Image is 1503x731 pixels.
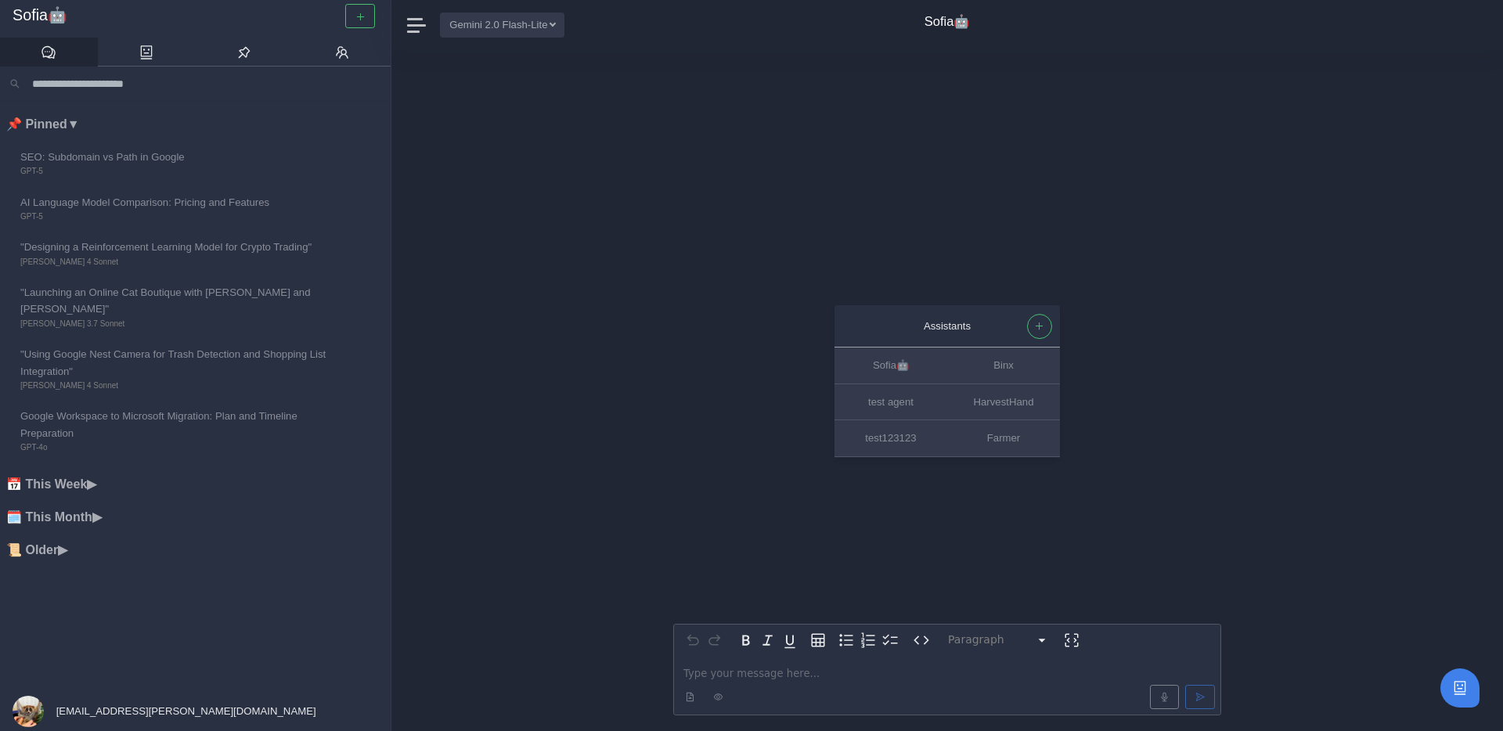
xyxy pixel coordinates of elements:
button: Gemini 2.0 Flash-Lite [440,13,564,37]
span: [EMAIL_ADDRESS][PERSON_NAME][DOMAIN_NAME] [53,705,316,717]
span: [PERSON_NAME] 3.7 Sonnet [20,318,335,330]
span: SEO: Subdomain vs Path in Google [20,149,335,165]
span: GPT-5 [20,211,335,223]
button: Bold [735,629,757,651]
li: 📅 This Week ▶ [6,474,391,495]
span: Google Workspace to Microsoft Migration: Plan and Timeline Preparation [20,408,335,441]
button: Underline [779,629,801,651]
span: "Using Google Nest Camera for Trash Detection and Shopping List Integration" [20,346,335,380]
span: "Launching an Online Cat Boutique with [PERSON_NAME] and [PERSON_NAME]" [20,284,335,318]
div: editable markdown [674,656,1220,715]
button: Farmer [947,420,1060,456]
input: Search conversations [26,73,381,95]
button: Numbered list [857,629,879,651]
li: 🗓️ This Month ▶ [6,507,391,528]
button: Check list [879,629,901,651]
a: Sofia🤖 [13,6,378,25]
button: HarvestHand [947,384,1060,420]
div: Assistants [850,318,1044,334]
button: test agent [834,384,947,420]
span: GPT-4o [20,441,335,454]
span: [PERSON_NAME] 4 Sonnet [20,380,335,392]
li: 📌 Pinned ▼ [6,114,391,135]
li: 📜 Older ▶ [6,540,391,560]
span: AI Language Model Comparison: Pricing and Features [20,194,335,211]
button: test123123 [834,420,947,456]
button: Block type [942,629,1054,651]
h4: Sofia🤖 [925,14,971,30]
span: [PERSON_NAME] 4 Sonnet [20,256,335,268]
span: GPT-5 [20,165,335,178]
button: Italic [757,629,779,651]
span: "Designing a Reinforcement Learning Model for Crypto Trading" [20,239,335,255]
button: Inline code format [910,629,932,651]
button: Bulleted list [835,629,857,651]
button: Sofia🤖 [834,348,947,384]
button: Binx [947,348,1060,384]
div: toggle group [835,629,901,651]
